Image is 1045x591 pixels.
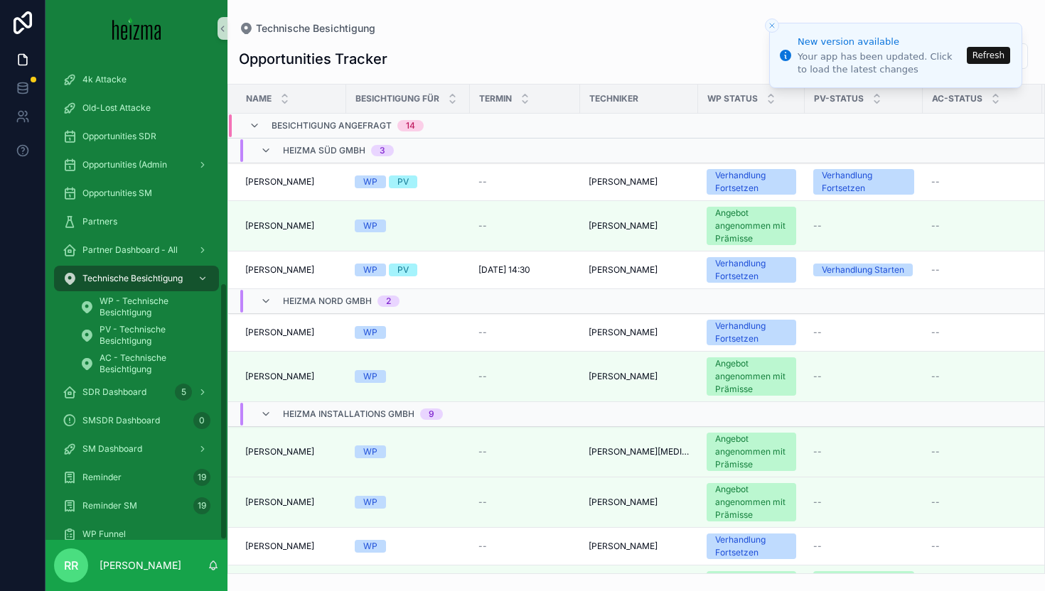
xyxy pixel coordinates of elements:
div: 14 [406,120,415,131]
a: -- [813,446,914,457]
span: Besichtigung für [355,93,439,104]
span: AC-Status [932,93,982,104]
span: [PERSON_NAME] [589,497,658,508]
div: Verhandlung Fortsetzen [822,169,906,195]
a: Angebot angenommen mit Prämisse [707,357,796,396]
a: -- [931,220,1034,232]
span: SMSDR Dashboard [82,415,160,426]
span: RR [64,557,78,574]
a: Verhandlung Fortsetzen [707,257,796,283]
span: -- [478,371,487,382]
a: [PERSON_NAME] [245,497,338,508]
span: -- [931,371,940,382]
div: Verhandlung Fortsetzen [715,533,788,559]
a: -- [478,176,572,188]
div: PV [397,175,409,188]
a: [PERSON_NAME] [245,176,338,188]
span: Technische Besichtigung [256,21,375,36]
a: -- [813,497,914,508]
span: -- [931,327,940,338]
a: WP [355,326,461,339]
a: -- [478,327,572,338]
a: 4k Attacke [54,67,219,92]
span: [PERSON_NAME] [245,371,314,382]
span: AC - Technische Besichtigung [100,352,205,375]
a: [PERSON_NAME] [589,327,690,338]
span: SM Dashboard [82,443,142,455]
div: WP [363,445,377,458]
span: Partners [82,216,117,227]
div: Angebot angenommen mit Prämisse [715,357,788,396]
a: Verhandlung Starten [813,264,914,276]
a: WPPV [355,175,461,188]
a: Technische Besichtigung [54,266,219,291]
a: Angebot angenommen mit Prämisse [707,207,796,245]
a: [PERSON_NAME] [245,541,338,552]
span: -- [931,264,940,276]
a: [PERSON_NAME] [589,264,690,276]
span: Old-Lost Attacke [82,102,151,114]
span: Name [246,93,272,104]
h1: Opportunities Tracker [239,49,387,69]
a: [PERSON_NAME] [245,220,338,232]
a: [PERSON_NAME] [245,327,338,338]
a: WP [355,496,461,509]
span: -- [478,220,487,232]
a: -- [931,264,1034,276]
a: [PERSON_NAME] [589,371,690,382]
a: Opportunities SDR [54,124,219,149]
div: 0 [193,412,210,429]
span: -- [478,327,487,338]
span: [PERSON_NAME] [589,371,658,382]
span: [PERSON_NAME] [589,264,658,276]
span: [PERSON_NAME][MEDICAL_DATA] [589,446,690,457]
div: scrollable content [45,57,227,540]
div: Your app has been updated. Click to load the latest changes [798,50,963,76]
span: Heizma Süd GmbH [283,145,365,156]
span: [PERSON_NAME] [245,176,314,188]
span: [PERSON_NAME] [245,497,314,508]
a: [PERSON_NAME] [589,541,690,552]
span: Opportunities SDR [82,131,156,142]
a: Reminder SM19 [54,493,219,519]
div: 19 [193,469,210,486]
a: [PERSON_NAME] [245,264,338,276]
span: [PERSON_NAME] [589,541,658,552]
a: -- [813,220,914,232]
span: Heizma Nord GmbH [283,295,372,307]
span: -- [813,371,822,382]
a: [PERSON_NAME] [589,220,690,232]
a: -- [478,541,572,552]
button: Refresh [967,47,1010,64]
span: [DATE] 14:30 [478,264,530,276]
div: WP [363,219,377,232]
a: WP [355,219,461,232]
a: [PERSON_NAME] [589,176,690,188]
div: 2 [386,295,391,307]
div: WP [363,326,377,339]
a: WP [355,370,461,383]
span: -- [813,497,822,508]
a: WP - Technische Besichtigung [71,294,219,320]
div: 3 [380,145,385,156]
a: [PERSON_NAME] [245,371,338,382]
a: [DATE] 14:30 [478,264,572,276]
span: Reminder [82,472,122,483]
p: [PERSON_NAME] [100,558,181,573]
div: PV [397,264,409,276]
span: -- [813,446,822,457]
a: Verhandlung Fortsetzen [707,169,796,195]
button: Close toast [765,18,779,33]
span: [PERSON_NAME] [245,446,314,457]
span: -- [931,541,940,552]
a: -- [478,220,572,232]
div: Angebot angenommen mit Prämisse [715,483,788,521]
span: -- [931,446,940,457]
a: Technische Besichtigung [239,21,375,36]
span: Besichtigung angefragt [272,120,392,131]
a: -- [931,541,1034,552]
a: AC - Technische Besichtigung [71,351,219,376]
div: Verhandlung Starten [822,264,904,276]
span: [PERSON_NAME] [589,220,658,232]
div: Verhandlung Fortsetzen [715,320,788,345]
